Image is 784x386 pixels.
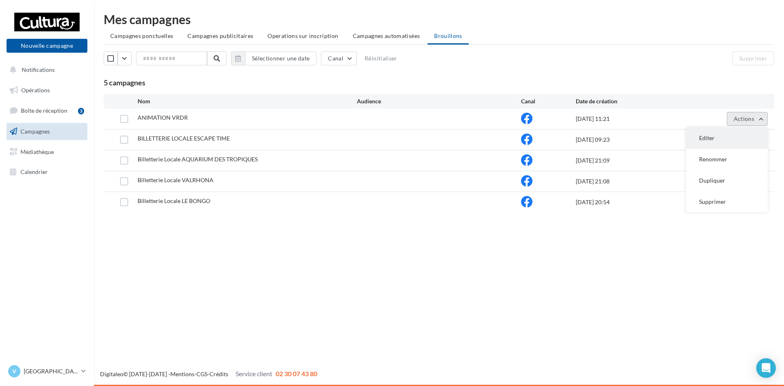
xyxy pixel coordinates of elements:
span: Campagnes automatisées [353,32,420,39]
button: Canal [321,51,357,65]
span: V [12,367,16,375]
span: 5 campagnes [104,78,145,87]
span: Actions [734,115,754,122]
span: BILLETTERIE LOCALE ESCAPE TIME [138,135,230,142]
a: V [GEOGRAPHIC_DATA] [7,364,87,379]
span: Billetterie Locale VALRHONA [138,176,214,183]
span: Operations sur inscription [267,32,338,39]
div: Date de création [576,97,685,105]
span: Campagnes ponctuelles [110,32,173,39]
a: Digitaleo [100,370,123,377]
span: © [DATE]-[DATE] - - - [100,370,317,377]
button: Sélectionner une date [231,51,316,65]
a: CGS [196,370,207,377]
button: Supprimer [732,51,774,65]
a: Calendrier [5,163,89,181]
a: Médiathèque [5,143,89,161]
button: Actions [727,112,768,126]
button: Dupliquer [686,170,768,191]
button: Nouvelle campagne [7,39,87,53]
div: [DATE] 21:08 [576,177,685,185]
span: Calendrier [20,168,48,175]
a: Opérations [5,82,89,99]
button: Supprimer [686,191,768,212]
div: [DATE] 11:21 [576,115,685,123]
div: Nom [138,97,357,105]
span: Opérations [21,87,50,94]
span: Campagnes [20,128,50,135]
a: Campagnes [5,123,89,140]
div: [DATE] 21:09 [576,156,685,165]
a: Mentions [170,370,194,377]
span: Campagnes publicitaires [187,32,253,39]
a: Boîte de réception3 [5,102,89,119]
a: Crédits [209,370,228,377]
div: Open Intercom Messenger [756,358,776,378]
span: Médiathèque [20,148,54,155]
div: Canal [521,97,576,105]
div: 3 [78,108,84,114]
div: [DATE] 20:54 [576,198,685,206]
button: Notifications [5,61,86,78]
span: Boîte de réception [21,107,67,114]
button: Sélectionner une date [245,51,316,65]
span: Service client [236,370,272,377]
span: ANIMATION VRDR [138,114,188,121]
div: Mes campagnes [104,13,774,25]
div: [DATE] 09:23 [576,136,685,144]
span: Billetterie Locale LE BONGO [138,197,210,204]
button: Réinitialiser [361,54,401,63]
span: 02 30 07 43 80 [276,370,317,377]
div: Audience [357,97,521,105]
span: Billetterie Locale AQUARIUM DES TROPIQUES [138,156,258,163]
button: Renommer [686,149,768,170]
p: [GEOGRAPHIC_DATA] [24,367,78,375]
button: Editer [686,127,768,149]
span: Notifications [22,66,55,73]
